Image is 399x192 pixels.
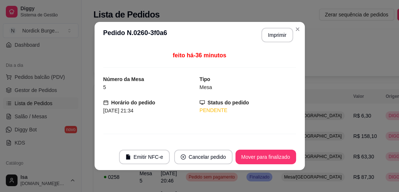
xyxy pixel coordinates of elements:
[126,154,131,160] span: file
[173,52,226,58] span: feito há -36 minutos
[103,76,144,82] strong: Número da Mesa
[208,100,249,105] strong: Status do pedido
[103,84,106,90] span: 5
[200,84,212,90] span: Mesa
[261,28,293,42] button: Imprimir
[174,150,233,164] button: close-circleCancelar pedido
[119,150,170,164] button: fileEmitir NFC-e
[200,76,210,82] strong: Tipo
[103,100,108,105] span: calendar
[111,100,156,105] strong: Horário do pedido
[103,108,134,114] span: [DATE] 21:34
[292,23,303,35] button: Close
[200,100,205,105] span: desktop
[103,28,167,42] h3: Pedido N. 0260-3f0a6
[200,107,296,114] div: PENDENTE
[235,150,296,164] button: Mover para finalizado
[181,154,186,160] span: close-circle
